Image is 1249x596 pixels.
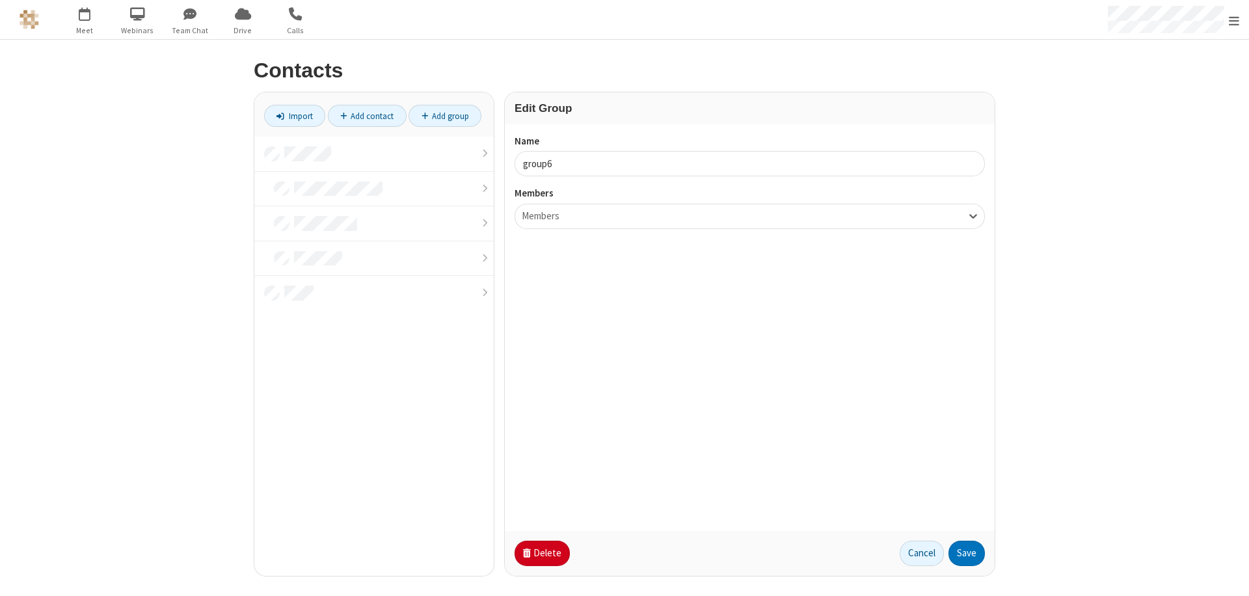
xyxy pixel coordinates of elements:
a: Cancel [900,541,944,567]
a: Add contact [328,105,407,127]
a: Add group [409,105,481,127]
span: Team Chat [166,25,215,36]
img: QA Selenium DO NOT DELETE OR CHANGE [20,10,39,29]
span: Webinars [113,25,162,36]
h3: Edit Group [515,102,985,115]
input: Name [515,151,985,176]
button: Save [948,541,985,567]
div: Members [522,209,567,224]
span: Calls [271,25,320,36]
label: Members [515,186,985,201]
button: Delete [515,541,570,567]
h2: Contacts [254,59,995,82]
a: Import [264,105,325,127]
span: Meet [60,25,109,36]
label: Name [515,134,985,149]
span: Drive [219,25,267,36]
